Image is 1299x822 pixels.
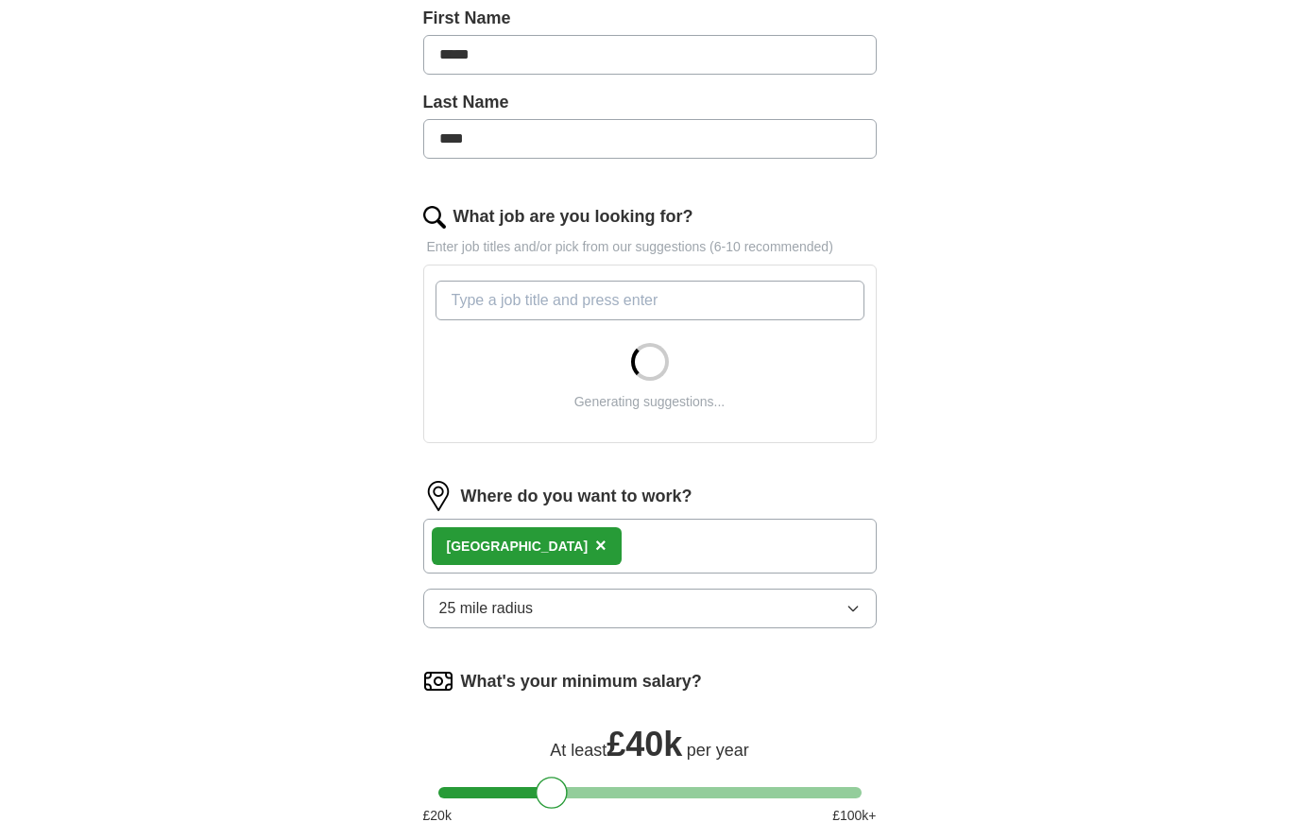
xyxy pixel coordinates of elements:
[439,597,534,620] span: 25 mile radius
[453,204,693,230] label: What job are you looking for?
[461,669,702,694] label: What's your minimum salary?
[595,532,607,560] button: ×
[423,237,877,257] p: Enter job titles and/or pick from our suggestions (6-10 recommended)
[607,725,682,763] span: £ 40k
[447,537,589,557] div: [GEOGRAPHIC_DATA]
[423,206,446,229] img: search.png
[423,589,877,628] button: 25 mile radius
[436,281,864,320] input: Type a job title and press enter
[423,481,453,511] img: location.png
[423,6,877,31] label: First Name
[595,535,607,556] span: ×
[423,90,877,115] label: Last Name
[574,392,726,412] div: Generating suggestions...
[423,666,453,696] img: salary.png
[461,484,692,509] label: Where do you want to work?
[687,741,749,760] span: per year
[550,741,607,760] span: At least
